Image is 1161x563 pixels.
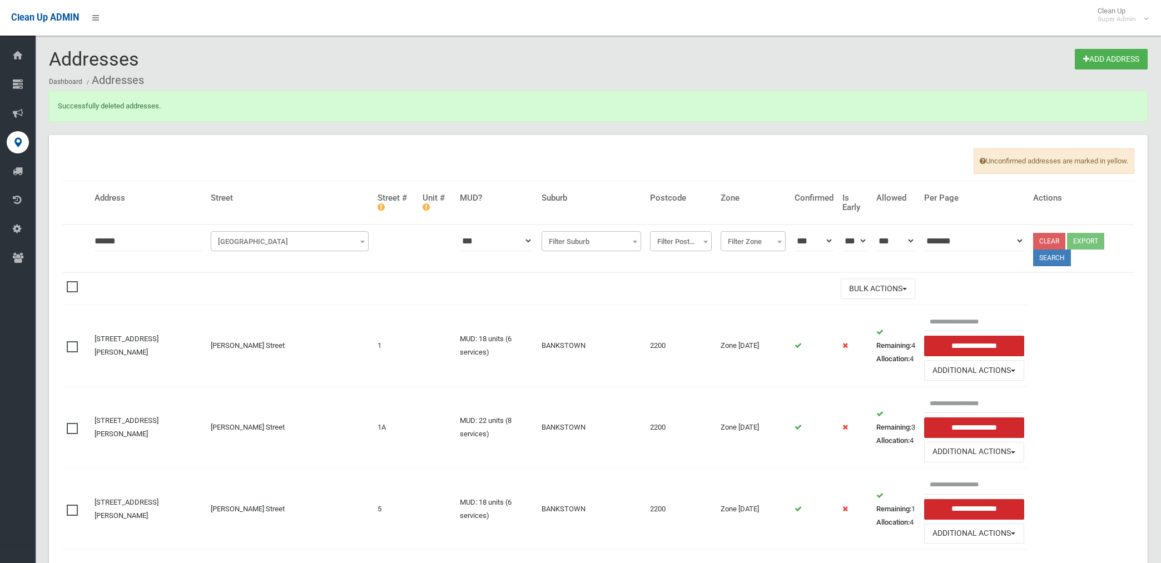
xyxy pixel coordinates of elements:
[95,335,158,356] a: [STREET_ADDRESS][PERSON_NAME]
[716,468,790,550] td: Zone [DATE]
[544,234,638,250] span: Filter Suburb
[460,193,533,203] h4: MUD?
[84,70,144,91] li: Addresses
[924,524,1024,544] button: Additional Actions
[721,231,786,251] span: Filter Zone
[206,305,373,387] td: [PERSON_NAME] Street
[1067,233,1104,250] button: Export
[723,234,783,250] span: Filter Zone
[542,231,641,251] span: Filter Suburb
[924,442,1024,462] button: Additional Actions
[1033,193,1130,203] h4: Actions
[206,387,373,469] td: [PERSON_NAME] Street
[423,193,451,212] h4: Unit #
[373,305,418,387] td: 1
[876,193,915,203] h4: Allowed
[876,505,911,513] strong: Remaining:
[646,468,716,550] td: 2200
[1092,7,1147,23] span: Clean Up
[876,355,910,363] strong: Allocation:
[211,231,369,251] span: Filter Street
[1033,233,1065,250] a: Clear
[876,341,911,350] strong: Remaining:
[537,468,646,550] td: BANKSTOWN
[373,387,418,469] td: 1A
[49,48,139,70] span: Addresses
[95,193,202,203] h4: Address
[872,468,920,550] td: 1 4
[646,305,716,387] td: 2200
[214,234,366,250] span: Filter Street
[49,78,82,86] a: Dashboard
[716,305,790,387] td: Zone [DATE]
[95,498,158,520] a: [STREET_ADDRESS][PERSON_NAME]
[924,193,1024,203] h4: Per Page
[542,193,641,203] h4: Suburb
[49,91,1148,122] div: Successfully deleted addresses.
[537,387,646,469] td: BANKSTOWN
[876,518,910,526] strong: Allocation:
[974,148,1134,174] span: Unconfirmed addresses are marked in yellow.
[872,387,920,469] td: 3 4
[721,193,786,203] h4: Zone
[842,193,867,212] h4: Is Early
[646,387,716,469] td: 2200
[206,468,373,550] td: [PERSON_NAME] Street
[537,305,646,387] td: BANKSTOWN
[653,234,709,250] span: Filter Postcode
[455,387,537,469] td: MUD: 22 units (8 services)
[1075,49,1148,69] a: Add Address
[650,193,712,203] h4: Postcode
[455,305,537,387] td: MUD: 18 units (6 services)
[373,468,418,550] td: 5
[650,231,712,251] span: Filter Postcode
[95,416,158,438] a: [STREET_ADDRESS][PERSON_NAME]
[716,387,790,469] td: Zone [DATE]
[924,360,1024,381] button: Additional Actions
[876,423,911,431] strong: Remaining:
[378,193,413,212] h4: Street #
[11,12,79,23] span: Clean Up ADMIN
[1098,15,1136,23] small: Super Admin
[841,278,915,299] button: Bulk Actions
[1033,250,1071,266] button: Search
[211,193,369,203] h4: Street
[876,436,910,445] strong: Allocation:
[872,305,920,387] td: 4 4
[795,193,833,203] h4: Confirmed
[455,468,537,550] td: MUD: 18 units (6 services)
